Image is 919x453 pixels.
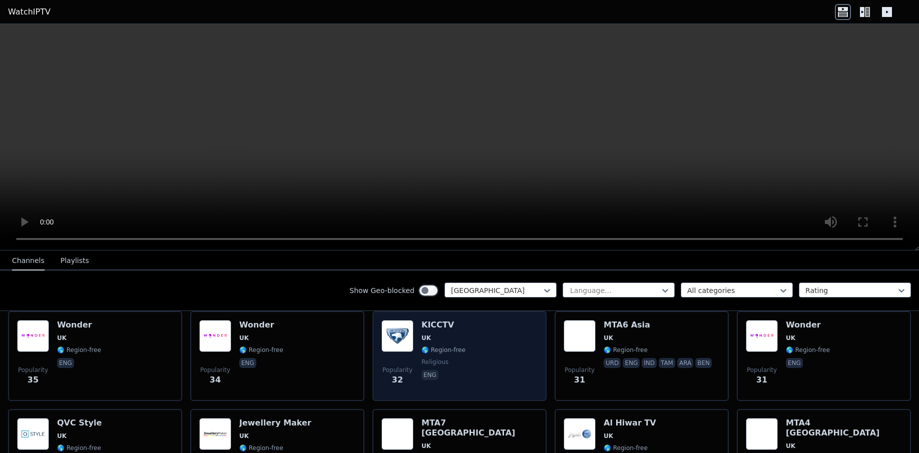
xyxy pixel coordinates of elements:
[604,358,621,368] p: urd
[421,320,466,330] h6: KICCTV
[623,358,640,368] p: eng
[604,320,714,330] h6: MTA6 Asia
[642,358,657,368] p: ind
[28,374,39,386] span: 35
[786,358,803,368] p: eng
[17,418,49,450] img: QVC Style
[57,432,67,440] span: UK
[57,358,74,368] p: eng
[659,358,675,368] p: tam
[239,432,249,440] span: UK
[604,444,648,452] span: 🌎 Region-free
[421,442,431,450] span: UK
[604,418,656,428] h6: Al Hiwar TV
[239,358,256,368] p: eng
[210,374,221,386] span: 34
[786,346,830,354] span: 🌎 Region-free
[200,366,230,374] span: Popularity
[57,320,101,330] h6: Wonder
[239,320,283,330] h6: Wonder
[786,442,795,450] span: UK
[199,418,231,450] img: Jewellery Maker
[57,346,101,354] span: 🌎 Region-free
[756,374,767,386] span: 31
[239,346,283,354] span: 🌎 Region-free
[18,366,48,374] span: Popularity
[57,334,67,342] span: UK
[57,444,101,452] span: 🌎 Region-free
[61,251,89,270] button: Playlists
[239,334,249,342] span: UK
[381,320,413,352] img: KICCTV
[421,358,448,366] span: religious
[574,374,585,386] span: 31
[564,320,596,352] img: MTA6 Asia
[12,251,45,270] button: Channels
[604,334,613,342] span: UK
[747,366,777,374] span: Popularity
[382,366,412,374] span: Popularity
[746,418,778,450] img: MTA4 Africa
[677,358,693,368] p: ara
[695,358,712,368] p: ben
[421,334,431,342] span: UK
[17,320,49,352] img: Wonder
[604,432,613,440] span: UK
[349,285,414,295] label: Show Geo-blocked
[239,418,311,428] h6: Jewellery Maker
[421,418,538,438] h6: MTA7 [GEOGRAPHIC_DATA]
[564,418,596,450] img: Al Hiwar TV
[381,418,413,450] img: MTA7 Asia
[604,346,648,354] span: 🌎 Region-free
[746,320,778,352] img: Wonder
[421,370,438,380] p: eng
[8,6,51,18] a: WatchIPTV
[565,366,595,374] span: Popularity
[786,418,902,438] h6: MTA4 [GEOGRAPHIC_DATA]
[786,334,795,342] span: UK
[392,374,403,386] span: 32
[421,346,466,354] span: 🌎 Region-free
[786,320,830,330] h6: Wonder
[199,320,231,352] img: Wonder
[57,418,102,428] h6: QVC Style
[239,444,283,452] span: 🌎 Region-free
